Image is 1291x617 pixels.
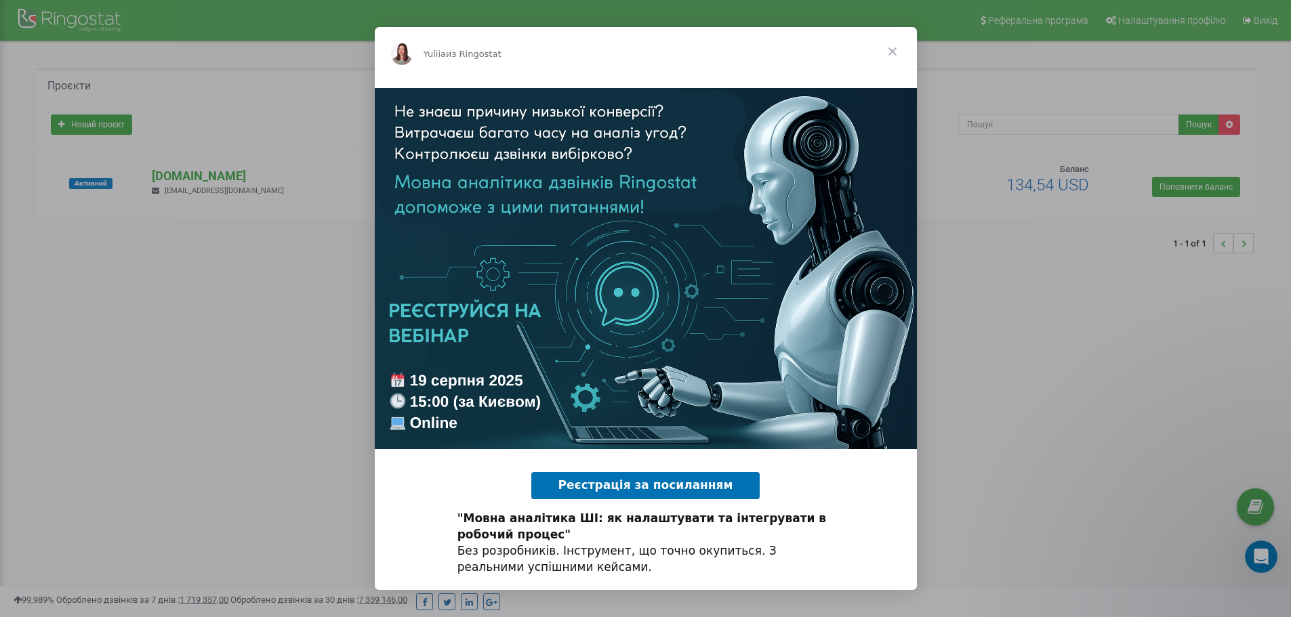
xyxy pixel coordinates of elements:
[531,472,760,499] a: Реєстрація за посиланням
[558,478,733,492] span: Реєстрація за посиланням
[424,49,447,59] span: Yuliia
[446,49,501,59] span: из Ringostat
[391,43,413,65] img: Profile image for Yuliia
[457,511,826,541] b: "Мовна аналітика ШІ: як налаштувати та інтегрувати в робочий процес"
[868,27,917,76] span: Закрыть
[457,511,834,575] div: Без розробників. Інструмент, що точно окупиться. З реальними успішними кейсами.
